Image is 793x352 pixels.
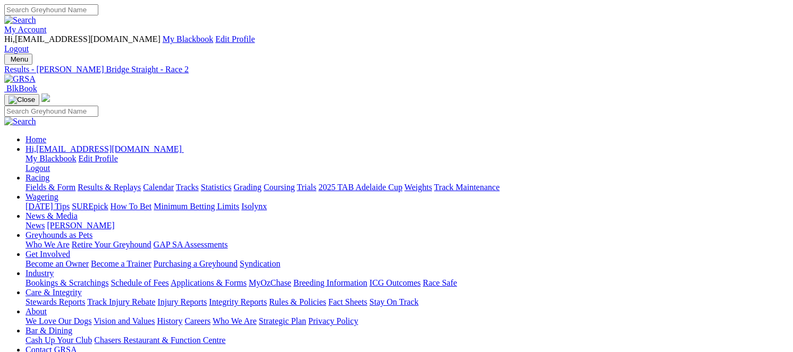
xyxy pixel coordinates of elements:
a: We Love Our Dogs [26,316,91,325]
a: Coursing [264,183,295,192]
div: Industry [26,278,789,288]
a: Greyhounds as Pets [26,230,92,239]
a: 2025 TAB Adelaide Cup [318,183,402,192]
div: Hi,[EMAIL_ADDRESS][DOMAIN_NAME] [26,154,789,173]
a: [DATE] Tips [26,202,70,211]
a: Track Maintenance [434,183,500,192]
a: BlkBook [4,84,37,93]
a: Home [26,135,46,144]
a: Hi,[EMAIL_ADDRESS][DOMAIN_NAME] [26,144,184,153]
a: Care & Integrity [26,288,82,297]
a: Fields & Form [26,183,75,192]
div: My Account [4,35,789,54]
a: Purchasing a Greyhound [154,259,238,268]
a: Become a Trainer [91,259,151,268]
a: Syndication [240,259,280,268]
span: Hi, [EMAIL_ADDRESS][DOMAIN_NAME] [4,35,161,44]
span: Hi, [EMAIL_ADDRESS][DOMAIN_NAME] [26,144,182,153]
a: Careers [184,316,210,325]
a: Retire Your Greyhound [72,240,151,249]
div: Greyhounds as Pets [26,240,789,250]
div: Wagering [26,202,789,211]
a: Strategic Plan [259,316,306,325]
a: Grading [234,183,261,192]
a: Bar & Dining [26,326,72,335]
div: Racing [26,183,789,192]
a: Trials [297,183,316,192]
a: Cash Up Your Club [26,336,92,345]
a: Track Injury Rebate [87,297,155,306]
a: Wagering [26,192,58,201]
a: [PERSON_NAME] [47,221,114,230]
a: Industry [26,269,54,278]
a: Isolynx [241,202,267,211]
a: News [26,221,45,230]
a: Breeding Information [293,278,367,287]
a: News & Media [26,211,78,220]
a: ICG Outcomes [369,278,420,287]
div: Get Involved [26,259,789,269]
input: Search [4,106,98,117]
a: Schedule of Fees [111,278,168,287]
div: About [26,316,789,326]
a: Get Involved [26,250,70,259]
a: How To Bet [111,202,152,211]
a: Who We Are [26,240,70,249]
img: Search [4,117,36,126]
a: About [26,307,47,316]
img: logo-grsa-white.png [41,93,50,102]
a: Statistics [201,183,232,192]
a: History [157,316,182,325]
button: Toggle navigation [4,94,39,106]
a: Logout [4,44,29,53]
button: Toggle navigation [4,54,32,65]
a: Vision and Values [94,316,155,325]
a: Applications & Forms [171,278,247,287]
a: Tracks [176,183,199,192]
a: Chasers Restaurant & Function Centre [94,336,225,345]
input: Search [4,4,98,15]
a: Results - [PERSON_NAME] Bridge Straight - Race 2 [4,65,789,74]
a: Weights [404,183,432,192]
a: Privacy Policy [308,316,358,325]
a: Bookings & Scratchings [26,278,108,287]
span: BlkBook [6,84,37,93]
a: MyOzChase [249,278,291,287]
div: Care & Integrity [26,297,789,307]
a: GAP SA Assessments [154,240,228,249]
a: Results & Replays [78,183,141,192]
a: Minimum Betting Limits [154,202,239,211]
a: Edit Profile [79,154,118,163]
a: Injury Reports [157,297,207,306]
div: News & Media [26,221,789,230]
a: Logout [26,164,50,173]
a: Stewards Reports [26,297,85,306]
a: Become an Owner [26,259,89,268]
a: Racing [26,173,49,182]
img: GRSA [4,74,36,84]
span: Menu [11,55,28,63]
a: Calendar [143,183,174,192]
a: Race Safe [423,278,457,287]
a: SUREpick [72,202,108,211]
a: Integrity Reports [209,297,267,306]
a: Fact Sheets [328,297,367,306]
a: Stay On Track [369,297,418,306]
div: Bar & Dining [26,336,789,345]
a: Edit Profile [215,35,255,44]
img: Search [4,15,36,25]
a: My Blackbook [26,154,77,163]
a: My Blackbook [163,35,214,44]
img: Close [9,96,35,104]
a: Rules & Policies [269,297,326,306]
a: My Account [4,25,47,34]
a: Who We Are [213,316,257,325]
